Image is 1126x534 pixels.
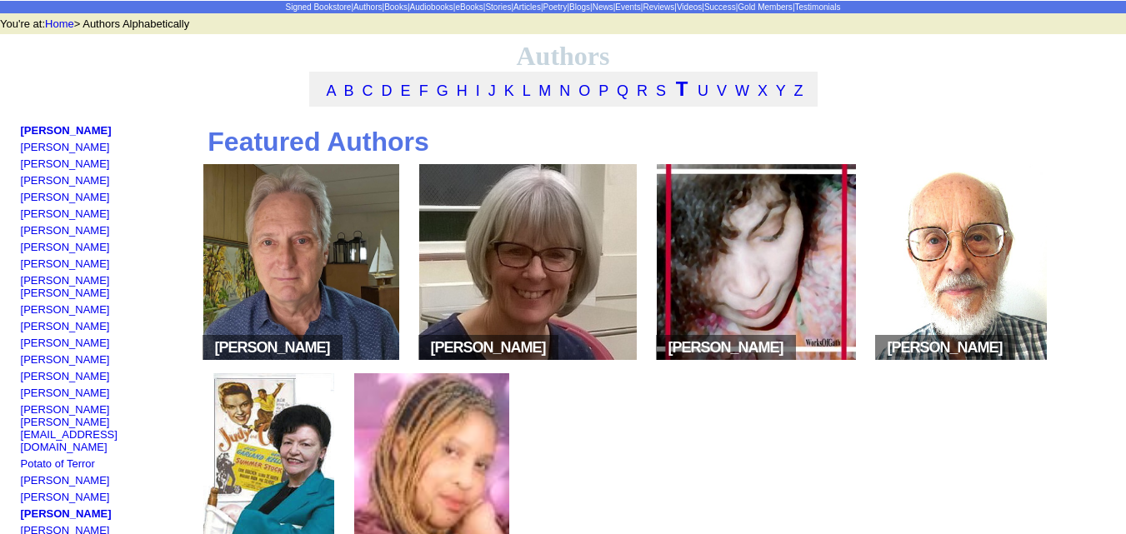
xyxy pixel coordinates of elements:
a: T [676,77,688,100]
a: Z [793,82,803,99]
img: shim.gif [21,487,25,491]
a: H [457,82,468,99]
img: shim.gif [21,253,25,257]
a: Reviews [643,2,674,12]
a: M [538,82,551,99]
img: shim.gif [21,399,25,403]
a: X [758,82,768,99]
a: [PERSON_NAME] [PERSON_NAME][EMAIL_ADDRESS][DOMAIN_NAME] [21,403,118,453]
a: Events [615,2,641,12]
a: Poetry [543,2,568,12]
img: space [660,344,668,352]
img: space [546,344,554,352]
a: Articles [513,2,541,12]
img: space [783,344,792,352]
a: B [344,82,354,99]
a: N [559,82,570,99]
span: [PERSON_NAME] [656,335,796,360]
a: [PERSON_NAME] [21,491,110,503]
a: [PERSON_NAME] [21,174,110,187]
a: Videos [677,2,702,12]
a: space[PERSON_NAME]space [198,352,405,365]
img: shim.gif [21,503,25,507]
a: [PERSON_NAME] [21,191,110,203]
img: shim.gif [21,382,25,387]
a: P [598,82,608,99]
img: space [207,344,215,352]
span: [PERSON_NAME] [203,335,343,360]
span: [PERSON_NAME] [418,335,558,360]
a: [PERSON_NAME] [PERSON_NAME] [21,274,110,299]
a: [PERSON_NAME] [21,320,110,332]
img: shim.gif [21,470,25,474]
a: [PERSON_NAME] [21,337,110,349]
a: [PERSON_NAME] [21,474,110,487]
a: A [327,82,336,99]
a: Blogs [569,2,590,12]
a: F [419,82,428,99]
span: [PERSON_NAME] [875,335,1015,360]
img: space [1003,344,1011,352]
img: shim.gif [21,170,25,174]
a: Signed Bookstore [285,2,351,12]
a: Q [617,82,628,99]
a: [PERSON_NAME] [21,124,112,137]
a: [PERSON_NAME] [21,157,110,170]
img: space [330,344,338,352]
a: Home [45,17,74,30]
img: shim.gif [21,332,25,337]
a: J [488,82,496,99]
img: shim.gif [21,220,25,224]
a: [PERSON_NAME] [21,257,110,270]
a: G [437,82,448,99]
a: V [717,82,727,99]
a: [PERSON_NAME] [21,507,112,520]
img: shim.gif [21,453,25,457]
img: space [879,344,888,352]
b: Featured Authors [208,127,429,157]
img: shim.gif [21,520,25,524]
img: shim.gif [21,366,25,370]
img: space [423,344,431,352]
a: [PERSON_NAME] [21,207,110,220]
a: L [523,82,530,99]
img: shim.gif [21,203,25,207]
a: Stories [485,2,511,12]
a: O [578,82,590,99]
a: Books [384,2,408,12]
a: [PERSON_NAME] [21,224,110,237]
img: shim.gif [21,187,25,191]
a: D [382,82,393,99]
a: space[PERSON_NAME]space [413,352,643,365]
img: shim.gif [21,270,25,274]
a: Authors [353,2,382,12]
a: [PERSON_NAME] [21,353,110,366]
a: C [363,82,373,99]
a: U [698,82,708,99]
img: shim.gif [21,137,25,141]
a: [PERSON_NAME] [21,303,110,316]
a: Audiobooks [410,2,453,12]
img: shim.gif [21,153,25,157]
a: space[PERSON_NAME]space [870,352,1053,365]
a: R [637,82,648,99]
a: space[PERSON_NAME]space [651,352,862,365]
a: Testimonials [794,2,840,12]
span: | | | | | | | | | | | | | | | [285,2,840,12]
img: shim.gif [21,299,25,303]
font: Authors [516,41,609,71]
a: [PERSON_NAME] [21,141,110,153]
a: [PERSON_NAME] [21,387,110,399]
a: Y [776,82,786,99]
img: shim.gif [21,237,25,241]
a: [PERSON_NAME] [21,241,110,253]
a: S [656,82,666,99]
a: eBooks [455,2,483,12]
a: I [476,82,480,99]
a: Gold Members [738,2,793,12]
a: News [593,2,613,12]
a: Success [704,2,736,12]
a: [PERSON_NAME] [21,370,110,382]
a: E [401,82,411,99]
a: W [735,82,749,99]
